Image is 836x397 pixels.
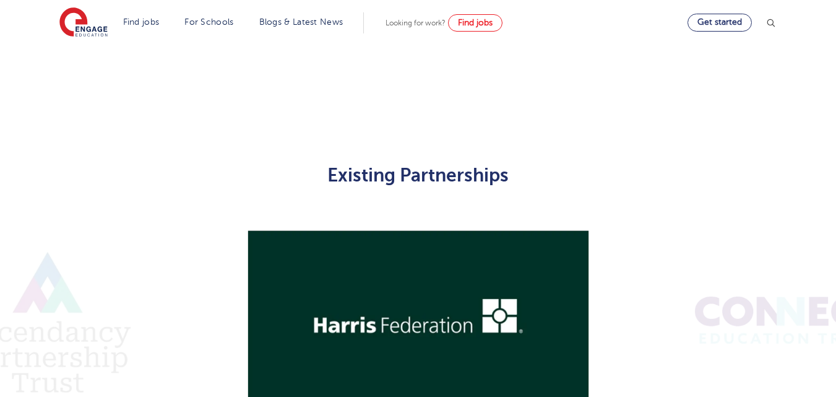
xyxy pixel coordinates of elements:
h2: Existing Partnerships [114,165,722,186]
img: Engage Education [59,7,108,38]
a: Blogs & Latest News [259,17,343,27]
a: Find jobs [448,14,502,32]
a: Find jobs [123,17,160,27]
span: Looking for work? [386,19,446,27]
a: Get started [687,14,752,32]
span: Find jobs [458,18,493,27]
a: For Schools [184,17,233,27]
